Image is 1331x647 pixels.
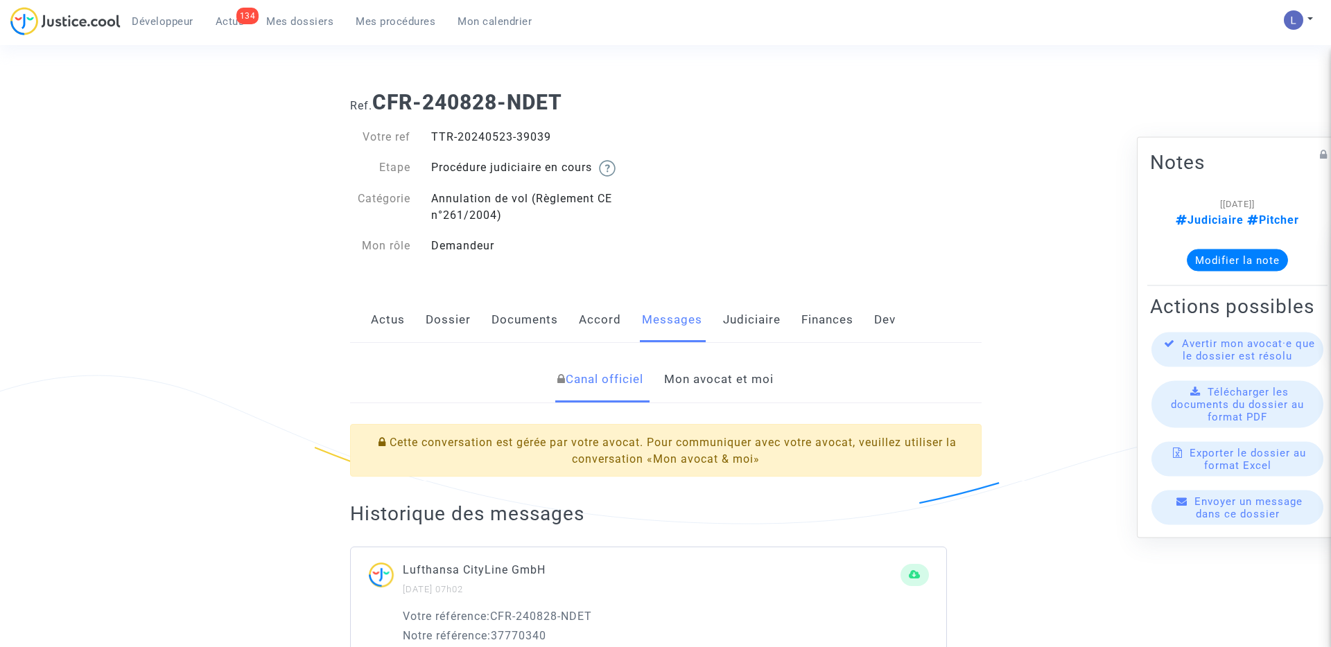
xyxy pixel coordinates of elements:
[340,129,421,145] div: Votre ref
[421,159,665,177] div: Procédure judiciaire en cours
[664,357,774,402] a: Mon avocat et moi
[368,561,403,596] img: ...
[1194,495,1303,520] span: Envoyer un message dans ce dossier
[458,15,532,28] span: Mon calendrier
[403,561,901,578] p: Lufthansa CityLine GmbH
[10,7,121,35] img: jc-logo.svg
[205,11,256,32] a: 134Actus
[491,297,558,343] a: Documents
[350,99,372,112] span: Ref.
[403,608,929,625] p: Votre référence:CFR-240828-NDET
[236,8,259,24] div: 134
[421,190,665,224] div: Annulation de vol (Règlement CE n°261/2004)
[579,297,621,343] a: Accord
[1176,213,1244,227] span: Judiciaire
[340,238,421,254] div: Mon rôle
[1220,199,1255,209] span: [[DATE]]
[372,90,562,114] b: CFR-240828-NDET
[642,297,702,343] a: Messages
[356,15,435,28] span: Mes procédures
[557,357,643,402] a: Canal officiel
[723,297,781,343] a: Judiciaire
[1187,249,1288,272] button: Modifier la note
[426,297,471,343] a: Dossier
[1190,447,1306,472] span: Exporter le dossier au format Excel
[266,15,333,28] span: Mes dossiers
[1182,337,1315,362] span: Avertir mon avocat·e que le dossier est résolu
[1244,213,1299,227] span: Pitcher
[421,129,665,145] div: TTR-20240523-39039
[599,160,616,177] img: help.svg
[350,424,982,477] div: Cette conversation est gérée par votre avocat. Pour communiquer avec votre avocat, veuillez utili...
[216,15,245,28] span: Actus
[801,297,853,343] a: Finances
[371,297,405,343] a: Actus
[350,502,982,526] h2: Historique des messages
[345,11,446,32] a: Mes procédures
[340,159,421,177] div: Etape
[1171,386,1304,423] span: Télécharger les documents du dossier au format PDF
[1150,294,1325,319] h2: Actions possibles
[421,238,665,254] div: Demandeur
[132,15,193,28] span: Développeur
[403,627,929,644] p: Notre référence:37770340
[874,297,896,343] a: Dev
[340,190,421,224] div: Catégorie
[403,584,463,594] small: [DATE] 07h02
[1150,150,1325,175] h2: Notes
[255,11,345,32] a: Mes dossiers
[121,11,205,32] a: Développeur
[1284,10,1303,30] img: AATXAJzI13CaqkJmx-MOQUbNyDE09GJ9dorwRvFSQZdH=s96-c
[446,11,543,32] a: Mon calendrier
